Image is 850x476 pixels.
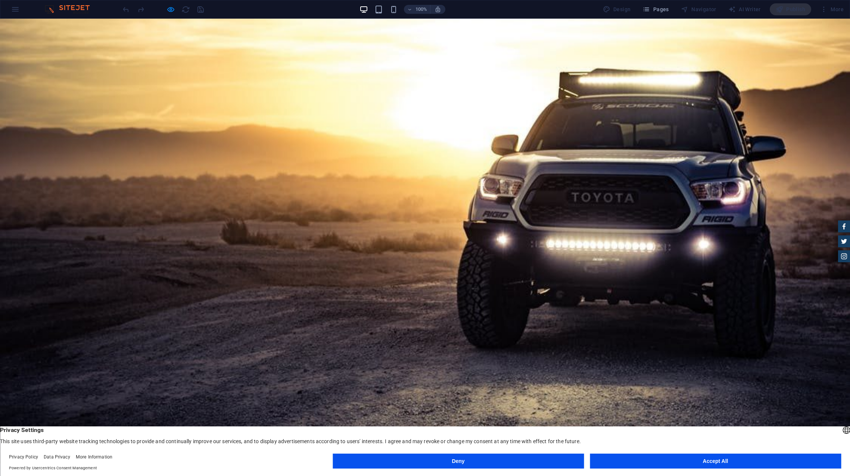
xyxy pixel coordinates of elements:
img: Editor Logo [43,5,99,14]
h6: 100% [415,5,427,14]
strong: 39 [824,426,841,435]
strong: 259 [818,426,841,435]
i: On resize automatically adjust zoom level to fit chosen device. [435,6,441,13]
span: Pages [642,6,669,13]
sup: $ [818,425,822,432]
div: Design (Ctrl+Alt+Y) [600,3,634,15]
p: from [824,417,841,436]
button: 100% [404,5,430,14]
button: Pages [639,3,672,15]
sup: $ [824,425,828,432]
p: from [818,417,841,436]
